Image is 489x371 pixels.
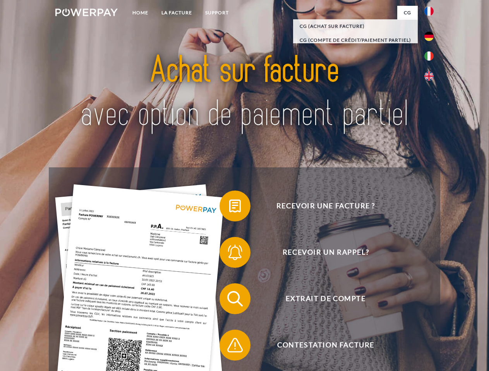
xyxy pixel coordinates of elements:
[74,37,415,148] img: title-powerpay_fr.svg
[231,283,420,314] span: Extrait de compte
[424,32,434,41] img: de
[424,71,434,81] img: en
[220,330,421,361] button: Contestation Facture
[293,33,418,47] a: CG (Compte de crédit/paiement partiel)
[220,191,421,221] button: Recevoir une facture ?
[55,9,118,16] img: logo-powerpay-white.svg
[231,237,420,268] span: Recevoir un rappel?
[126,6,155,20] a: Home
[220,237,421,268] button: Recevoir un rappel?
[225,335,245,355] img: qb_warning.svg
[424,51,434,61] img: it
[424,7,434,16] img: fr
[155,6,199,20] a: LA FACTURE
[225,196,245,216] img: qb_bill.svg
[220,283,421,314] button: Extrait de compte
[231,191,420,221] span: Recevoir une facture ?
[225,243,245,262] img: qb_bell.svg
[293,19,418,33] a: CG (achat sur facture)
[225,289,245,308] img: qb_search.svg
[231,330,420,361] span: Contestation Facture
[397,6,418,20] a: CG
[199,6,235,20] a: Support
